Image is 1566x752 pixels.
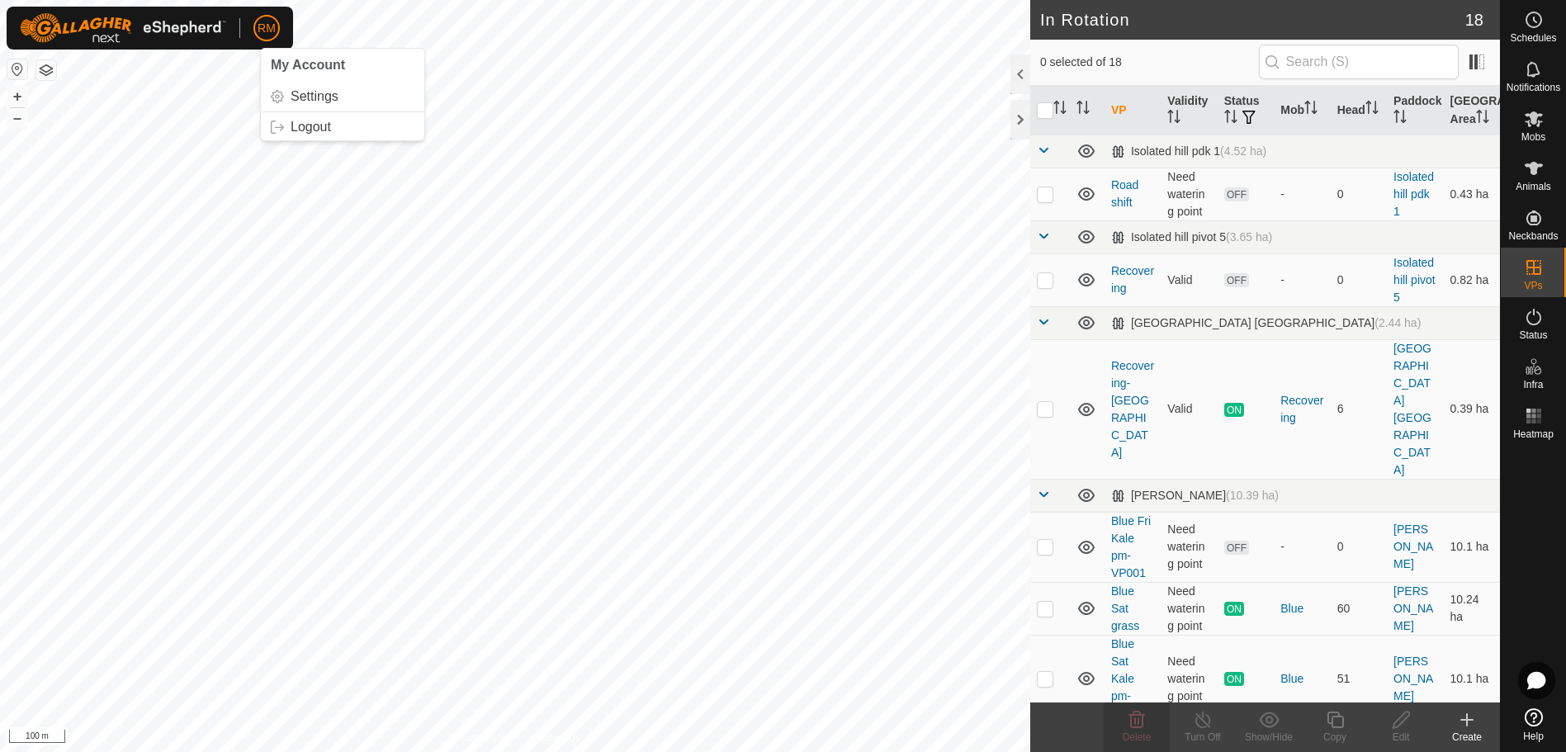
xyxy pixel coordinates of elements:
[1302,730,1368,745] div: Copy
[1374,316,1421,329] span: (2.44 ha)
[1076,103,1090,116] p-sorticon: Activate to sort
[1393,256,1436,304] a: Isolated hill pivot 5
[1331,635,1387,722] td: 51
[1040,10,1465,30] h2: In Rotation
[1259,45,1459,79] input: Search (S)
[1111,264,1154,295] a: Recovering
[1444,635,1500,722] td: 10.1 ha
[1161,635,1217,722] td: Need watering point
[1523,380,1543,390] span: Infra
[1280,272,1323,289] div: -
[1510,33,1556,43] span: Schedules
[1444,512,1500,582] td: 10.1 ha
[1280,186,1323,203] div: -
[1465,7,1483,32] span: 18
[1161,512,1217,582] td: Need watering point
[1224,112,1237,125] p-sorticon: Activate to sort
[532,731,580,745] a: Contact Us
[1501,702,1566,748] a: Help
[1111,514,1151,579] a: Blue Fri Kale pm-VP001
[1224,672,1244,686] span: ON
[1226,489,1279,502] span: (10.39 ha)
[1161,168,1217,220] td: Need watering point
[1161,339,1217,479] td: Valid
[1476,112,1489,125] p-sorticon: Activate to sort
[1111,637,1146,720] a: Blue Sat Kale pm-VP002
[20,13,226,43] img: Gallagher Logo
[1513,429,1554,439] span: Heatmap
[1508,231,1558,241] span: Neckbands
[1434,730,1500,745] div: Create
[1224,403,1244,417] span: ON
[1161,86,1217,135] th: Validity
[1365,103,1379,116] p-sorticon: Activate to sort
[1524,281,1542,291] span: VPs
[1111,230,1272,244] div: Isolated hill pivot 5
[1393,112,1407,125] p-sorticon: Activate to sort
[1170,730,1236,745] div: Turn Off
[1220,144,1266,158] span: (4.52 ha)
[1280,538,1323,556] div: -
[1393,523,1433,570] a: [PERSON_NAME]
[450,731,512,745] a: Privacy Policy
[1274,86,1330,135] th: Mob
[271,58,345,72] span: My Account
[1393,655,1433,702] a: [PERSON_NAME]
[261,83,424,110] a: Settings
[1304,103,1318,116] p-sorticon: Activate to sort
[291,90,338,103] span: Settings
[1224,541,1249,555] span: OFF
[1161,253,1217,306] td: Valid
[1393,342,1431,476] a: [GEOGRAPHIC_DATA] [GEOGRAPHIC_DATA]
[1111,584,1139,632] a: Blue Sat grass
[1444,168,1500,220] td: 0.43 ha
[1331,253,1387,306] td: 0
[1236,730,1302,745] div: Show/Hide
[1507,83,1560,92] span: Notifications
[1280,600,1323,617] div: Blue
[1123,731,1152,743] span: Delete
[258,20,276,37] span: RM
[1387,86,1443,135] th: Paddock
[1218,86,1274,135] th: Status
[1053,103,1067,116] p-sorticon: Activate to sort
[1331,339,1387,479] td: 6
[1331,512,1387,582] td: 0
[1331,168,1387,220] td: 0
[1111,178,1138,209] a: Road shift
[1111,144,1266,158] div: Isolated hill pdk 1
[1280,392,1323,427] div: Recovering
[7,59,27,79] button: Reset Map
[1368,730,1434,745] div: Edit
[36,60,56,80] button: Map Layers
[1161,582,1217,635] td: Need watering point
[1224,602,1244,616] span: ON
[1393,584,1433,632] a: [PERSON_NAME]
[7,108,27,128] button: –
[1111,316,1421,330] div: [GEOGRAPHIC_DATA] [GEOGRAPHIC_DATA]
[291,121,331,134] span: Logout
[1521,132,1545,142] span: Mobs
[1393,170,1434,218] a: Isolated hill pdk 1
[1224,187,1249,201] span: OFF
[1331,86,1387,135] th: Head
[1226,230,1272,244] span: (3.65 ha)
[1280,670,1323,688] div: Blue
[1224,273,1249,287] span: OFF
[1523,731,1544,741] span: Help
[1167,112,1180,125] p-sorticon: Activate to sort
[1444,86,1500,135] th: [GEOGRAPHIC_DATA] Area
[1111,359,1154,459] a: Recovering-[GEOGRAPHIC_DATA]
[1040,54,1259,71] span: 0 selected of 18
[261,114,424,140] a: Logout
[1331,582,1387,635] td: 60
[1519,330,1547,340] span: Status
[1516,182,1551,192] span: Animals
[1444,339,1500,479] td: 0.39 ha
[1105,86,1161,135] th: VP
[1444,582,1500,635] td: 10.24 ha
[7,87,27,106] button: +
[1444,253,1500,306] td: 0.82 ha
